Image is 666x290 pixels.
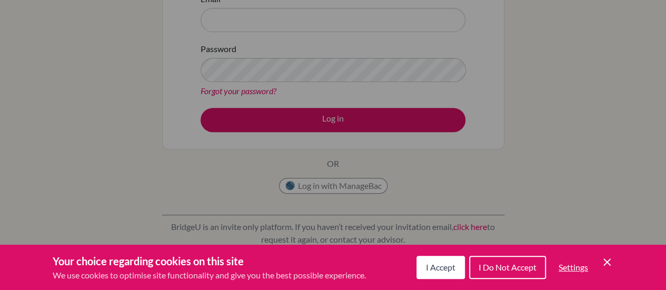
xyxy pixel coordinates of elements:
span: Settings [559,262,588,272]
h3: Your choice regarding cookies on this site [53,253,366,269]
p: We use cookies to optimise site functionality and give you the best possible experience. [53,269,366,282]
span: I Accept [426,262,455,272]
button: I Do Not Accept [469,256,546,279]
button: I Accept [416,256,465,279]
button: Settings [550,257,597,278]
button: Save and close [601,256,613,268]
span: I Do Not Accept [479,262,536,272]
